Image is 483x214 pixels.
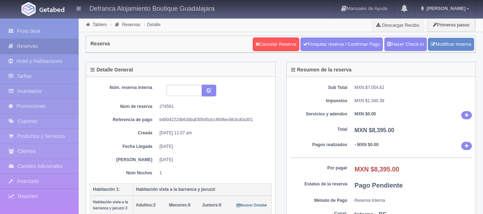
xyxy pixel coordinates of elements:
[291,67,352,73] h4: Resumen de la reserva
[169,203,188,208] strong: Menores:
[290,85,348,91] dt: Sub Total
[90,67,133,73] h4: Detalle General
[136,203,156,208] span: 2
[95,144,152,150] dt: Fecha Llegada
[93,187,120,192] b: Habitación 1:
[290,126,348,133] dt: Total
[159,104,266,110] dd: 274561
[355,111,376,116] b: MXN $0.00
[21,2,36,16] img: Getabed
[290,142,348,148] dt: Pagos realizados
[90,41,110,46] h4: Reserva
[355,98,472,104] dd: MXN $1,340.38
[39,7,64,12] img: Getabed
[95,170,152,176] dt: Núm Noches
[133,183,272,196] th: Habitación vista a la barranca y jacuzzi
[202,203,221,208] span: 0
[428,38,474,51] a: Modificar reserva
[355,142,379,147] b: - MXN $0.00
[95,104,152,110] dt: Núm de reserva
[159,130,266,136] dd: [DATE] 11:07 am
[95,85,152,91] dt: Núm. reserva interna
[384,38,427,51] a: Hacer Check-In
[290,198,348,204] dt: Método de Pago
[159,117,266,123] dd: b4804222db63dbaf30545cb14606ec8b3cd0a301
[136,203,153,208] strong: Adultos:
[89,4,215,13] h4: Defranca Alojamiento Boutique Guadalajara
[95,117,152,123] dt: Referencia de pago
[202,203,219,208] strong: Juniors:
[95,157,152,163] dt: [PERSON_NAME]
[355,85,472,91] dd: MXN $7,054.62
[142,21,162,28] li: Detalle
[290,165,348,171] dt: Por pagar
[253,38,299,51] a: Cancelar Reserva
[95,130,152,136] dt: Creada
[290,111,348,117] dt: Servicios y adendos
[290,181,348,187] dt: Estatus de la reserva
[425,6,465,11] span: [PERSON_NAME]
[159,170,266,176] dd: 1
[169,203,191,208] span: 0
[355,182,403,189] b: Pago Pendiente
[93,22,107,27] a: Tablero
[236,203,267,207] small: Mostrar Detalle
[159,144,266,150] dd: [DATE]
[427,18,475,32] button: Primeros pasos
[372,18,423,32] a: Descargar Recibo
[93,200,128,210] small: Habitación vista a la barranca y jacuzzi 3
[300,38,383,51] a: Finiquitar reserva / Confirmar Pago
[290,98,348,104] dt: Impuestos
[122,22,141,27] a: Reservas
[355,166,399,173] b: MXN $8,395.00
[159,157,266,163] dd: [DATE]
[355,198,472,204] dd: Reserva Interna
[236,203,267,208] a: Mostrar Detalle
[355,127,394,133] b: MXN $8,395.00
